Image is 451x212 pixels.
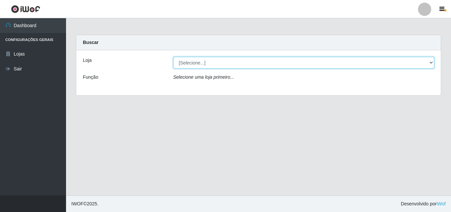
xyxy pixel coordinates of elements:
[71,200,98,207] span: © 2025 .
[83,57,91,64] label: Loja
[83,74,98,81] label: Função
[436,201,446,206] a: iWof
[83,40,98,45] strong: Buscar
[173,74,234,80] i: Selecione uma loja primeiro...
[71,201,84,206] span: IWOF
[401,200,446,207] span: Desenvolvido por
[11,5,40,13] img: CoreUI Logo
